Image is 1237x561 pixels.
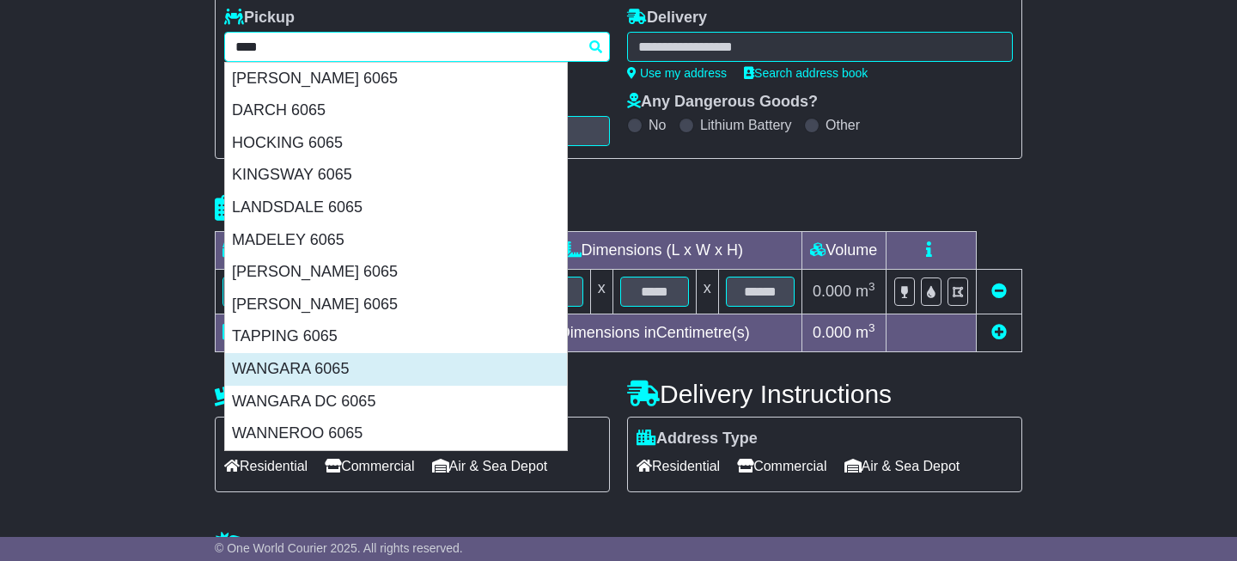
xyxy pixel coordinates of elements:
[637,453,720,479] span: Residential
[224,453,308,479] span: Residential
[991,324,1007,341] a: Add new item
[225,63,567,95] div: [PERSON_NAME] 6065
[325,453,414,479] span: Commercial
[627,9,707,27] label: Delivery
[215,541,463,555] span: © One World Courier 2025. All rights reserved.
[225,418,567,450] div: WANNEROO 6065
[225,127,567,160] div: HOCKING 6065
[627,66,727,80] a: Use my address
[856,283,875,300] span: m
[637,430,758,448] label: Address Type
[737,453,826,479] span: Commercial
[224,32,610,62] typeahead: Please provide city
[991,283,1007,300] a: Remove this item
[215,380,610,408] h4: Pickup Instructions
[696,270,718,314] td: x
[801,232,886,270] td: Volume
[627,380,1022,408] h4: Delivery Instructions
[225,224,567,257] div: MADELEY 6065
[868,321,875,334] sup: 3
[216,232,359,270] td: Type
[225,159,567,192] div: KINGSWAY 6065
[215,194,430,223] h4: Package details |
[627,93,818,112] label: Any Dangerous Goods?
[744,66,868,80] a: Search address book
[813,283,851,300] span: 0.000
[649,117,666,133] label: No
[225,95,567,127] div: DARCH 6065
[215,531,1022,559] h4: Warranty & Insurance
[225,386,567,418] div: WANGARA DC 6065
[432,453,548,479] span: Air & Sea Depot
[225,192,567,224] div: LANDSDALE 6065
[868,280,875,293] sup: 3
[216,314,359,352] td: Total
[225,289,567,321] div: [PERSON_NAME] 6065
[224,9,295,27] label: Pickup
[590,270,612,314] td: x
[225,320,567,353] div: TAPPING 6065
[507,314,801,352] td: Dimensions in Centimetre(s)
[856,324,875,341] span: m
[225,256,567,289] div: [PERSON_NAME] 6065
[507,232,801,270] td: Dimensions (L x W x H)
[844,453,960,479] span: Air & Sea Depot
[225,353,567,386] div: WANGARA 6065
[813,324,851,341] span: 0.000
[700,117,792,133] label: Lithium Battery
[826,117,860,133] label: Other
